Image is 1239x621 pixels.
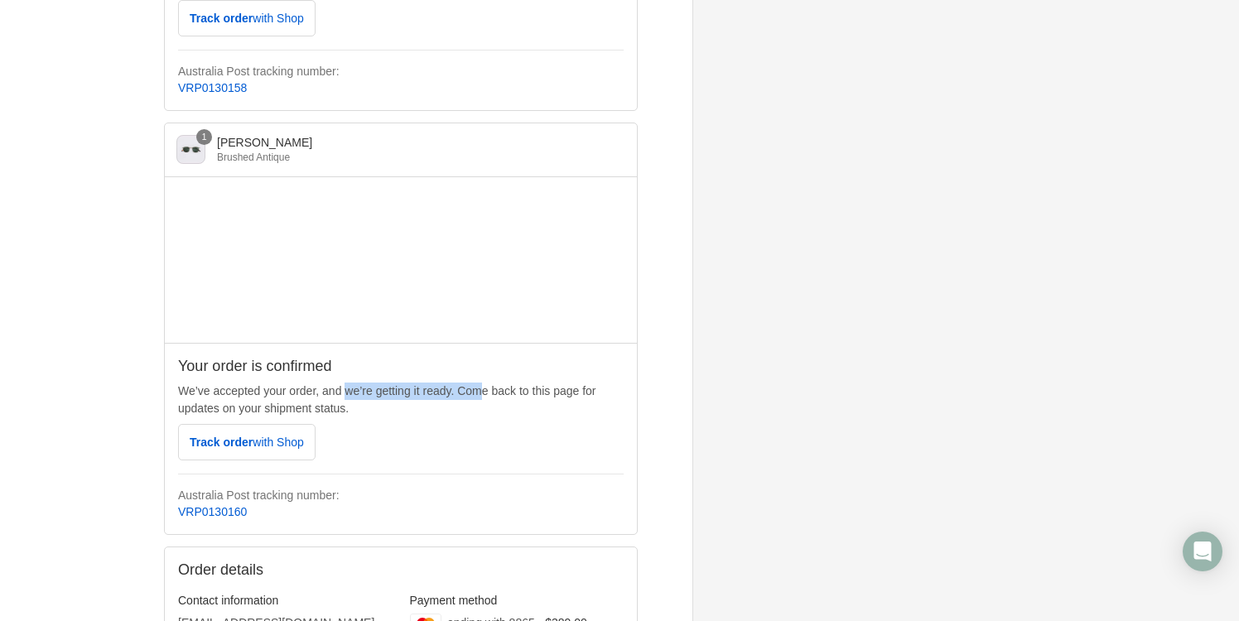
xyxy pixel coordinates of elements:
div: Open Intercom Messenger [1183,532,1222,571]
span: with Shop [253,436,303,449]
div: Google map displaying pin point of shipping address: Woollahra, New South Wales [165,177,637,343]
span: with Shop [253,12,303,25]
strong: Australia Post tracking number: [178,489,340,502]
span: Track order [190,436,304,449]
a: VRP0130160 [178,505,247,518]
h3: Payment method [410,593,624,608]
div: Brushed Antique [217,150,584,165]
span: [PERSON_NAME] [217,136,312,149]
img: Theodore Sunglasses - Brushed Antique [176,135,205,164]
h2: Order details [178,561,624,580]
h2: Your order is confirmed [178,357,624,376]
h3: Contact information [178,593,393,608]
iframe: Google map displaying pin point of shipping address: Woollahra, New South Wales [165,177,638,343]
span: 1 [196,129,212,145]
a: VRP0130158 [178,81,247,94]
p: We’ve accepted your order, and we’re getting it ready. Come back to this page for updates on your... [178,383,624,417]
span: Track order [190,12,304,25]
strong: Australia Post tracking number: [178,65,340,78]
button: Track orderwith Shop [178,424,316,460]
